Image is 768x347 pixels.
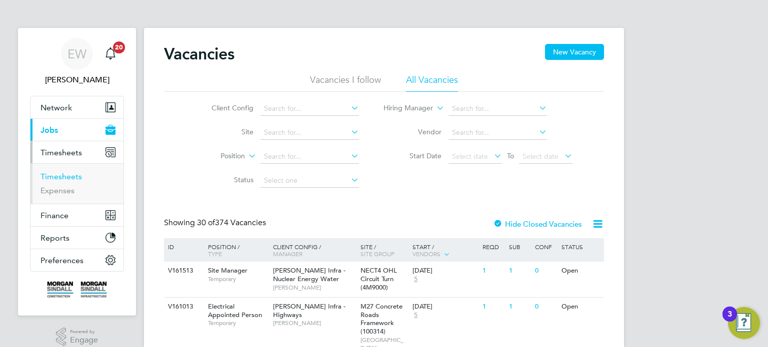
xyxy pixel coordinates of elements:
[448,126,547,140] input: Search for...
[40,103,72,112] span: Network
[196,127,253,136] label: Site
[113,41,125,53] span: 20
[30,96,123,118] button: Network
[384,151,441,160] label: Start Date
[70,328,98,336] span: Powered by
[164,218,268,228] div: Showing
[197,218,215,228] span: 30 of
[412,250,440,258] span: Vendors
[200,238,270,262] div: Position /
[56,328,98,347] a: Powered byEngage
[208,302,262,319] span: Electrical Appointed Person
[559,238,602,255] div: Status
[412,275,419,284] span: 5
[358,238,410,262] div: Site /
[273,250,302,258] span: Manager
[165,262,200,280] div: V161513
[480,298,506,316] div: 1
[559,298,602,316] div: Open
[18,28,136,316] nav: Main navigation
[728,307,760,339] button: Open Resource Center, 3 new notifications
[532,238,558,255] div: Conf
[30,74,124,86] span: Emma Wells
[360,302,402,336] span: M27 Concrete Roads Framework (100314)
[406,74,458,92] li: All Vacancies
[40,172,82,181] a: Timesheets
[30,227,123,249] button: Reports
[208,319,268,327] span: Temporary
[164,44,234,64] h2: Vacancies
[273,266,345,283] span: [PERSON_NAME] Infra - Nuclear Energy Water
[40,186,74,195] a: Expenses
[30,38,124,86] a: EW[PERSON_NAME]
[30,141,123,163] button: Timesheets
[187,151,245,161] label: Position
[480,262,506,280] div: 1
[260,126,359,140] input: Search for...
[30,163,123,204] div: Timesheets
[412,303,477,311] div: [DATE]
[452,152,488,161] span: Select date
[40,125,58,135] span: Jobs
[40,211,68,220] span: Finance
[165,238,200,255] div: ID
[197,218,266,228] span: 374 Vacancies
[360,266,397,292] span: NECT4 OHL Circuit Turn (4M9000)
[384,127,441,136] label: Vendor
[310,74,381,92] li: Vacancies I follow
[40,148,82,157] span: Timesheets
[410,238,480,263] div: Start /
[196,175,253,184] label: Status
[412,311,419,320] span: 5
[260,102,359,116] input: Search for...
[30,249,123,271] button: Preferences
[260,174,359,188] input: Select one
[504,149,517,162] span: To
[727,314,732,327] div: 3
[448,102,547,116] input: Search for...
[506,262,532,280] div: 1
[532,298,558,316] div: 0
[506,238,532,255] div: Sub
[67,47,86,60] span: EW
[30,119,123,141] button: Jobs
[545,44,604,60] button: New Vacancy
[412,267,477,275] div: [DATE]
[208,250,222,258] span: Type
[208,275,268,283] span: Temporary
[480,238,506,255] div: Reqd
[30,282,124,298] a: Go to home page
[270,238,358,262] div: Client Config /
[70,336,98,345] span: Engage
[360,250,394,258] span: Site Group
[30,204,123,226] button: Finance
[40,256,83,265] span: Preferences
[506,298,532,316] div: 1
[208,266,247,275] span: Site Manager
[273,302,345,319] span: [PERSON_NAME] Infra - Highways
[165,298,200,316] div: V161013
[260,150,359,164] input: Search for...
[40,233,69,243] span: Reports
[493,219,582,229] label: Hide Closed Vacancies
[273,284,355,292] span: [PERSON_NAME]
[532,262,558,280] div: 0
[522,152,558,161] span: Select date
[196,103,253,112] label: Client Config
[559,262,602,280] div: Open
[375,103,433,113] label: Hiring Manager
[273,319,355,327] span: [PERSON_NAME]
[100,38,120,70] a: 20
[47,282,107,298] img: morgansindall-logo-retina.png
